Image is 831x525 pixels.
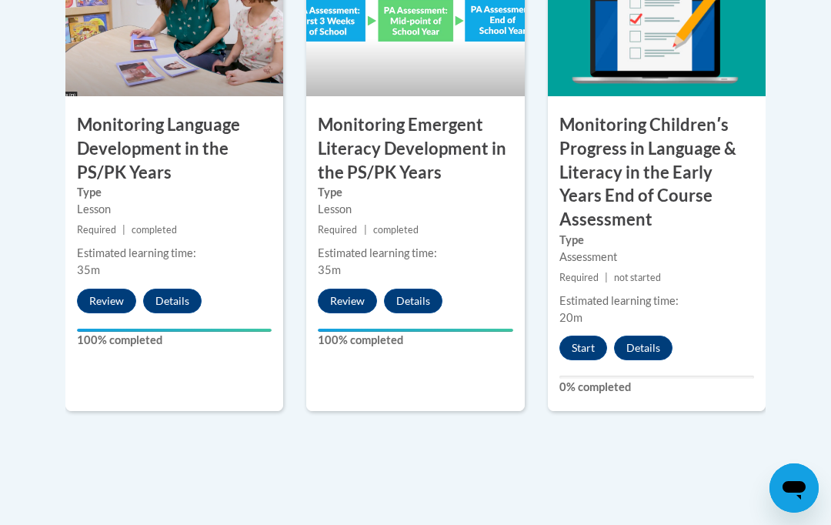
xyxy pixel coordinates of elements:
button: Details [614,336,672,360]
button: Review [318,289,377,313]
button: Details [384,289,442,313]
button: Start [559,336,607,360]
label: 100% completed [318,332,512,349]
span: completed [132,224,177,236]
div: Assessment [559,249,754,266]
iframe: Button to launch messaging window [769,463,819,513]
span: 20m [559,311,582,324]
label: Type [559,232,754,249]
div: Lesson [77,201,272,218]
div: Estimated learning time: [559,293,754,309]
label: 100% completed [77,332,272,349]
div: Estimated learning time: [318,245,512,262]
label: 0% completed [559,379,754,396]
button: Details [143,289,202,313]
span: Required [77,224,116,236]
span: Required [318,224,357,236]
span: 35m [77,263,100,276]
button: Review [77,289,136,313]
h3: Monitoring Language Development in the PS/PK Years [65,113,283,184]
span: 35m [318,263,341,276]
div: Your progress [318,329,512,332]
div: Your progress [77,329,272,332]
h3: Monitoring Childrenʹs Progress in Language & Literacy in the Early Years End of Course Assessment [548,113,766,232]
div: Estimated learning time: [77,245,272,262]
div: Lesson [318,201,512,218]
span: not started [614,272,661,283]
label: Type [77,184,272,201]
label: Type [318,184,512,201]
span: completed [373,224,419,236]
span: | [122,224,125,236]
span: | [364,224,367,236]
span: | [605,272,608,283]
h3: Monitoring Emergent Literacy Development in the PS/PK Years [306,113,524,184]
span: Required [559,272,599,283]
